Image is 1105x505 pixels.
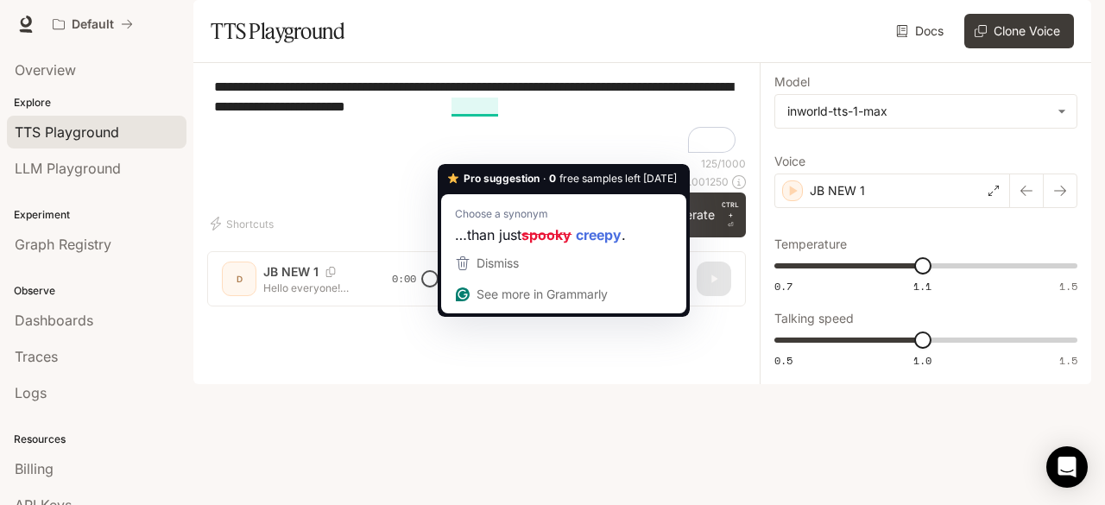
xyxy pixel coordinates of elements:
[45,7,141,41] button: All workspaces
[72,17,114,32] p: Default
[787,103,1049,120] div: inworld-tts-1-max
[913,279,931,294] span: 1.1
[656,193,746,237] button: GenerateCTRL +⏎
[207,210,281,237] button: Shortcuts
[774,312,854,325] p: Talking speed
[1059,353,1077,368] span: 1.5
[1046,446,1088,488] div: Open Intercom Messenger
[774,155,805,167] p: Voice
[675,174,729,189] p: $ 0.001250
[774,353,792,368] span: 0.5
[722,199,739,220] p: CTRL +
[214,77,739,156] textarea: To enrich screen reader interactions, please activate Accessibility in Grammarly extension settings
[701,156,746,171] p: 125 / 1000
[722,199,739,230] p: ⏎
[913,353,931,368] span: 1.0
[774,238,847,250] p: Temperature
[893,14,950,48] a: Docs
[810,182,865,199] p: JB NEW 1
[1059,279,1077,294] span: 1.5
[775,95,1077,128] div: inworld-tts-1-max
[774,279,792,294] span: 0.7
[964,14,1074,48] button: Clone Voice
[774,76,810,88] p: Model
[211,14,344,48] h1: TTS Playground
